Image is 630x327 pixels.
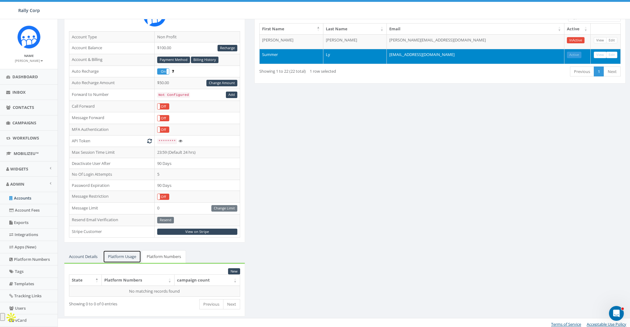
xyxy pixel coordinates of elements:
a: Edit [606,37,617,44]
div: Showing 1 to 22 (22 total) [259,66,404,74]
div: Showing 0 to 0 of 0 entries [69,299,135,307]
a: Recharge [218,45,237,51]
div: OnOff [157,194,169,200]
a: Payment Method [157,57,190,63]
label: Off [157,194,169,200]
span: Enable to prevent campaign failure. [172,68,174,74]
th: Email: activate to sort column ascending [387,24,564,34]
span: 1 row selected [310,68,336,74]
a: Active [567,52,581,58]
td: [PERSON_NAME] [323,34,387,49]
a: Terms of Service [551,321,581,327]
a: Account Details [64,250,102,263]
td: [EMAIL_ADDRESS][DOMAIN_NAME] [387,49,564,64]
img: Apollo [5,311,17,324]
td: No matching records found [69,286,240,297]
td: Message Restriction [69,191,155,203]
iframe: Intercom live chat [609,306,624,321]
span: Dashboard [12,74,38,80]
a: 1 [594,67,604,77]
td: Ly [323,49,387,64]
td: Deactivate User After [69,158,155,169]
label: Off [157,127,169,132]
a: View on Stripe [157,229,237,235]
i: Generate New Token [147,139,152,143]
span: Campaigns [12,120,36,126]
th: Last Name: activate to sort column ascending [323,24,387,34]
td: [PERSON_NAME] [260,34,323,49]
span: Inbox [12,89,26,95]
small: Name [24,54,34,58]
a: New [228,268,240,275]
span: MobilizeU™ [14,151,39,156]
code: Not Configured [157,92,190,98]
a: Edit [606,52,617,58]
td: API Token [69,136,155,147]
td: 90 Days [154,180,240,191]
a: View [594,37,606,44]
div: OnOff [157,115,169,121]
td: Password Expiration [69,180,155,191]
div: OnOff [157,127,169,133]
a: Platform Usage [103,250,141,263]
td: Forward to Number [69,89,155,101]
th: First Name: activate to sort column descending [260,24,323,34]
td: Non Profit [154,31,240,42]
td: 0 [154,202,240,214]
td: MFA Authentication [69,124,155,136]
a: [PERSON_NAME] [15,58,43,63]
a: Billing History [191,57,218,63]
a: InActive [567,37,585,44]
td: Account Balance [69,42,155,54]
img: Icon_1.png [17,25,41,49]
span: Rally Corp [18,7,40,13]
td: Auto Recharge [69,66,155,77]
td: [PERSON_NAME][EMAIL_ADDRESS][DOMAIN_NAME] [387,34,564,49]
td: $100.00 [154,42,240,54]
th: State: activate to sort column descending [69,275,102,286]
td: Resend Email Verification [69,214,155,226]
label: On [157,69,169,74]
td: Message Forward [69,112,155,124]
td: Stripe Customer [69,226,155,238]
a: Change Amount [206,80,237,86]
td: Call Forward [69,101,155,112]
td: Auto Recharge Amount [69,77,155,89]
th: Active: activate to sort column ascending [564,24,591,34]
td: 90 Days [154,158,240,169]
td: Summer [260,49,323,64]
a: Previous [199,299,223,309]
a: Platform Numbers [142,250,186,263]
td: Message Limit [69,202,155,214]
span: Widgets [10,166,28,172]
label: Off [157,115,169,121]
th: campaign count: activate to sort column ascending [175,275,240,286]
a: Next [223,299,240,309]
td: 23:59 (Default 24 hrs) [154,147,240,158]
div: OnOff [157,103,169,110]
span: Contacts [13,105,34,110]
th: Platform Numbers: activate to sort column ascending [102,275,175,286]
a: View [594,52,606,58]
td: No Of Login Attempts [69,169,155,180]
div: OnOff [157,68,169,75]
td: $50.00 [154,77,240,89]
a: Acceptable Use Policy [587,321,626,327]
a: Next [604,67,621,77]
a: Previous [570,67,594,77]
td: Account & Billing [69,54,155,66]
a: Add [226,92,237,98]
td: 5 [154,169,240,180]
span: Admin [10,181,24,187]
label: Off [157,104,169,109]
span: Workflows [13,135,39,141]
td: Account Type [69,31,155,42]
td: Max Session Time Limit [69,147,155,158]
